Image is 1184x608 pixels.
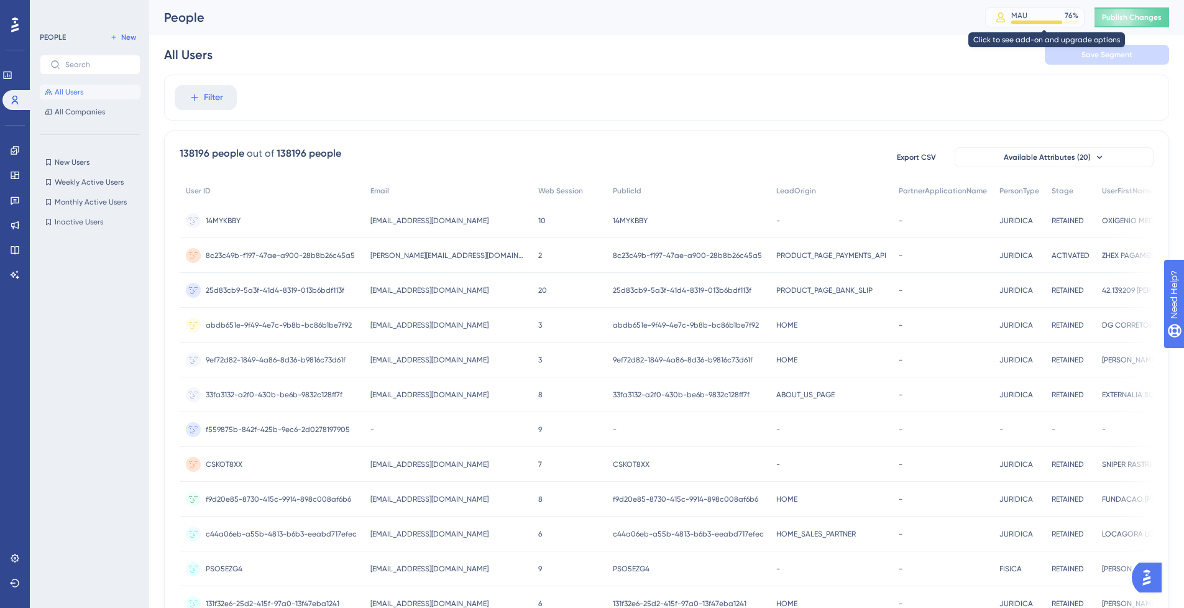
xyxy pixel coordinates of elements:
[55,107,105,117] span: All Companies
[1102,186,1153,196] span: UserFirstName
[370,355,489,365] span: [EMAIL_ADDRESS][DOMAIN_NAME]
[370,425,374,435] span: -
[538,285,547,295] span: 20
[899,251,902,260] span: -
[538,564,542,574] span: 9
[121,32,136,42] span: New
[206,564,242,574] span: PSO5EZG4
[206,494,351,504] span: f9d20e85-8730-415c-9914-898c008af6b6
[206,425,350,435] span: f559875b-842f-425b-9ec6-2d0278197905
[776,285,873,295] span: PRODUCT_PAGE_BANK_SLIP
[1052,186,1073,196] span: Stage
[1045,45,1169,65] button: Save Segment
[1052,494,1084,504] span: RETAINED
[1052,285,1084,295] span: RETAINED
[370,320,489,330] span: [EMAIL_ADDRESS][DOMAIN_NAME]
[370,285,489,295] span: [EMAIL_ADDRESS][DOMAIN_NAME]
[613,494,758,504] span: f9d20e85-8730-415c-9914-898c008af6b6
[613,529,764,539] span: c44a06eb-a55b-4813-b6b3-eeabd717efec
[370,186,389,196] span: Email
[29,3,78,18] span: Need Help?
[40,195,140,210] button: Monthly Active Users
[1052,320,1084,330] span: RETAINED
[538,355,542,365] span: 3
[1081,50,1132,60] span: Save Segment
[899,186,987,196] span: PartnerApplicationName
[204,90,223,105] span: Filter
[899,459,902,469] span: -
[164,46,213,63] div: All Users
[999,355,1033,365] span: JURIDICA
[370,216,489,226] span: [EMAIL_ADDRESS][DOMAIN_NAME]
[613,355,753,365] span: 9ef72d82-1849-4a86-8d36-b9816c73d61f
[1011,11,1027,21] div: MAU
[899,355,902,365] span: -
[613,425,617,435] span: -
[613,564,649,574] span: PSO5EZG4
[370,494,489,504] span: [EMAIL_ADDRESS][DOMAIN_NAME]
[55,217,103,227] span: Inactive Users
[538,186,583,196] span: Web Session
[899,320,902,330] span: -
[1052,355,1084,365] span: RETAINED
[164,9,954,26] div: People
[613,320,759,330] span: abdb651e-9f49-4e7c-9b8b-bc86b1be7f92
[277,146,341,161] div: 138196 people
[613,285,751,295] span: 25d83cb9-5a3f-41d4-8319-013b6bdf113f
[206,285,344,295] span: 25d83cb9-5a3f-41d4-8319-013b6bdf113f
[999,320,1033,330] span: JURIDICA
[55,87,83,97] span: All Users
[538,390,543,400] span: 8
[186,186,211,196] span: User ID
[40,85,140,99] button: All Users
[40,214,140,229] button: Inactive Users
[40,175,140,190] button: Weekly Active Users
[776,459,780,469] span: -
[55,197,127,207] span: Monthly Active Users
[999,494,1033,504] span: JURIDICA
[999,564,1022,574] span: FISICA
[370,251,526,260] span: [PERSON_NAME][EMAIL_ADDRESS][DOMAIN_NAME]
[1095,7,1169,27] button: Publish Changes
[999,251,1033,260] span: JURIDICA
[106,30,140,45] button: New
[776,216,780,226] span: -
[899,425,902,435] span: -
[1052,564,1084,574] span: RETAINED
[206,320,352,330] span: abdb651e-9f49-4e7c-9b8b-bc86b1be7f92
[370,390,489,400] span: [EMAIL_ADDRESS][DOMAIN_NAME]
[538,320,542,330] span: 3
[206,529,357,539] span: c44a06eb-a55b-4813-b6b3-eeabd717efec
[1052,216,1084,226] span: RETAINED
[899,285,902,295] span: -
[999,390,1033,400] span: JURIDICA
[206,355,346,365] span: 9ef72d82-1849-4a86-8d36-b9816c73d61f
[776,564,780,574] span: -
[55,177,124,187] span: Weekly Active Users
[65,60,130,69] input: Search
[899,494,902,504] span: -
[1102,425,1106,435] span: -
[776,186,816,196] span: LeadOrigin
[206,216,241,226] span: 14MYKBBY
[206,251,355,260] span: 8c23c49b-f197-47ae-a900-28b8b26c45a5
[206,390,342,400] span: 33fa3132-a2f0-430b-be6b-9832c128ff7f
[776,390,835,400] span: ABOUT_US_PAGE
[1052,459,1084,469] span: RETAINED
[776,251,886,260] span: PRODUCT_PAGE_PAYMENTS_API
[370,529,489,539] span: [EMAIL_ADDRESS][DOMAIN_NAME]
[885,147,947,167] button: Export CSV
[899,216,902,226] span: -
[55,157,89,167] span: New Users
[899,564,902,574] span: -
[776,529,856,539] span: HOME_SALES_PARTNER
[538,425,542,435] span: 9
[776,425,780,435] span: -
[613,459,649,469] span: CSKOT8XX
[999,186,1039,196] span: PersonType
[999,285,1033,295] span: JURIDICA
[899,529,902,539] span: -
[40,104,140,119] button: All Companies
[999,529,1033,539] span: JURIDICA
